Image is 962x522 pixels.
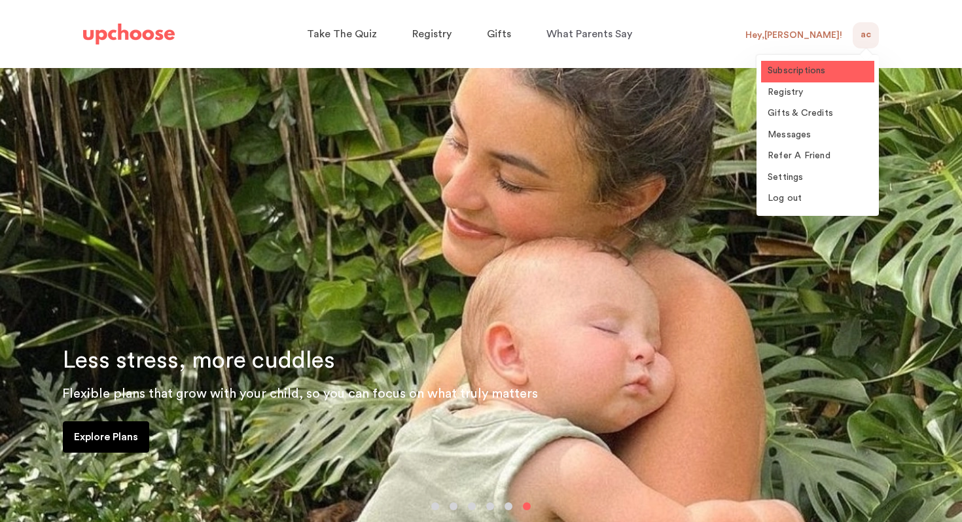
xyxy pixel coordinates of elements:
a: Explore Plans [63,421,149,453]
div: Hey, [PERSON_NAME] ! [745,29,842,41]
a: Subscriptions [761,61,874,82]
span: Messages [768,130,811,139]
span: Gifts [487,29,511,39]
span: Registry [412,29,452,39]
a: Messages [761,125,874,147]
p: Explore Plans [74,429,138,445]
span: Gifts & Credits [768,109,833,118]
a: Registry [761,82,874,104]
a: Log out [761,188,874,210]
a: Gifts & Credits [761,103,874,125]
span: Subscriptions [768,66,826,75]
span: Take The Quiz [307,29,377,39]
span: Registry [768,88,804,97]
a: UpChoose [83,21,175,48]
span: Settings [768,173,804,182]
span: Log out [768,194,802,203]
a: Gifts [487,22,515,47]
p: Flexible plans that grow with your child, so you can focus on what truly matters [62,383,946,404]
span: Refer A Friend [768,151,830,160]
a: Take The Quiz [307,22,381,47]
a: Registry [412,22,455,47]
a: Settings [761,167,874,189]
span: AC [861,27,871,43]
a: What Parents Say [546,22,636,47]
a: Refer A Friend [761,146,874,167]
img: UpChoose [83,24,175,44]
span: What Parents Say [546,29,632,39]
h2: Less stress, more cuddles [63,345,505,377]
